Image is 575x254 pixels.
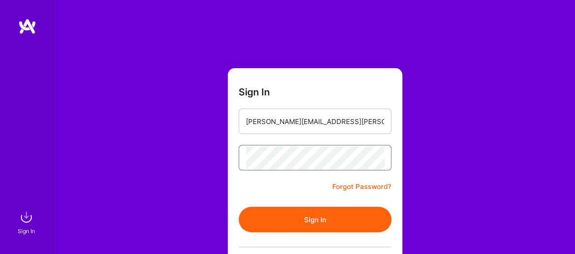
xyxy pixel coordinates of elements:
[19,208,35,236] a: sign inSign In
[239,207,391,232] button: Sign In
[332,181,391,192] a: Forgot Password?
[18,18,36,35] img: logo
[239,86,270,98] h3: Sign In
[17,208,35,226] img: sign in
[246,110,384,133] input: Email...
[18,226,35,236] div: Sign In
